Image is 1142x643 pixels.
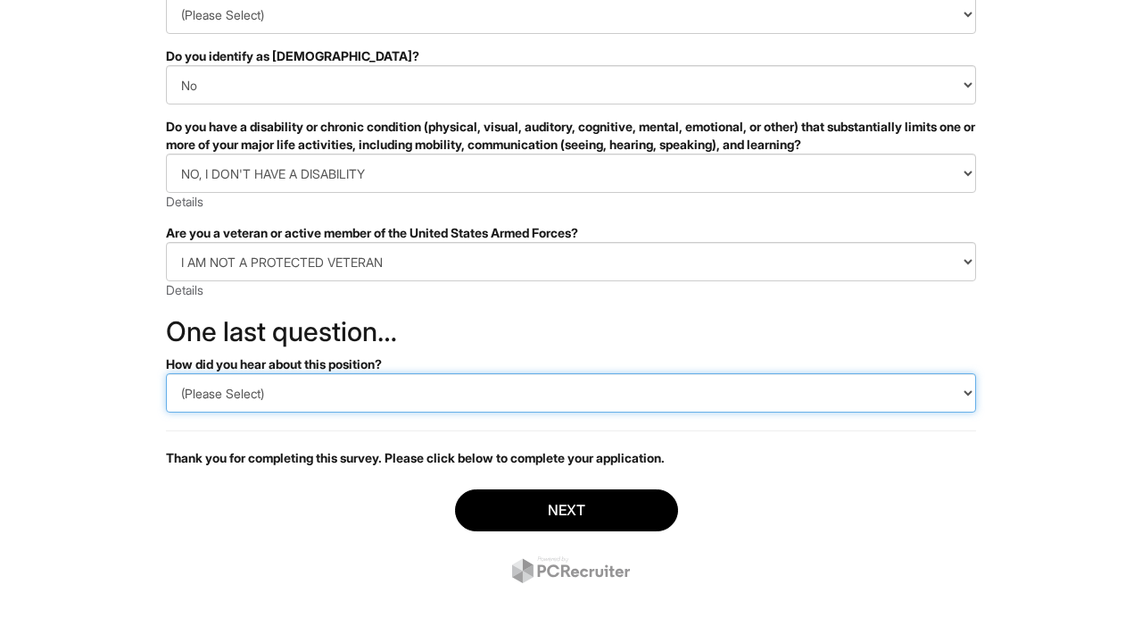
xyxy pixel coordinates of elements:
a: Details [166,194,203,209]
select: How did you hear about this position? [166,373,976,413]
select: Do you identify as transgender? [166,65,976,104]
div: Are you a veteran or active member of the United States Armed Forces? [166,224,976,242]
h2: One last question… [166,317,976,347]
div: Do you have a disability or chronic condition (physical, visual, auditory, cognitive, mental, emo... [166,118,976,154]
div: Do you identify as [DEMOGRAPHIC_DATA]? [166,47,976,65]
div: How did you hear about this position? [166,355,976,373]
select: Do you have a disability or chronic condition (physical, visual, auditory, cognitive, mental, emo... [166,154,976,193]
button: Next [455,489,678,531]
a: Details [166,282,203,297]
select: Are you a veteran or active member of the United States Armed Forces? [166,242,976,281]
p: Thank you for completing this survey. Please click below to complete your application. [166,449,976,467]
